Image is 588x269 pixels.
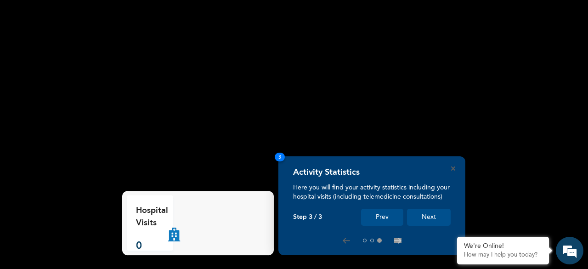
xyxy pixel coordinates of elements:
button: Next [407,209,451,226]
button: Prev [361,209,403,226]
span: 3 [275,153,285,161]
p: How may I help you today? [464,252,542,259]
p: 0 [136,239,168,254]
p: Here you will find your activity statistics including your hospital visits (including telemedicin... [293,183,451,201]
button: Close [451,166,455,171]
h4: Activity Statistics [293,167,360,177]
p: Hospital Visits [136,205,168,229]
p: Step 3 / 3 [293,213,322,221]
div: We're Online! [464,242,542,250]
